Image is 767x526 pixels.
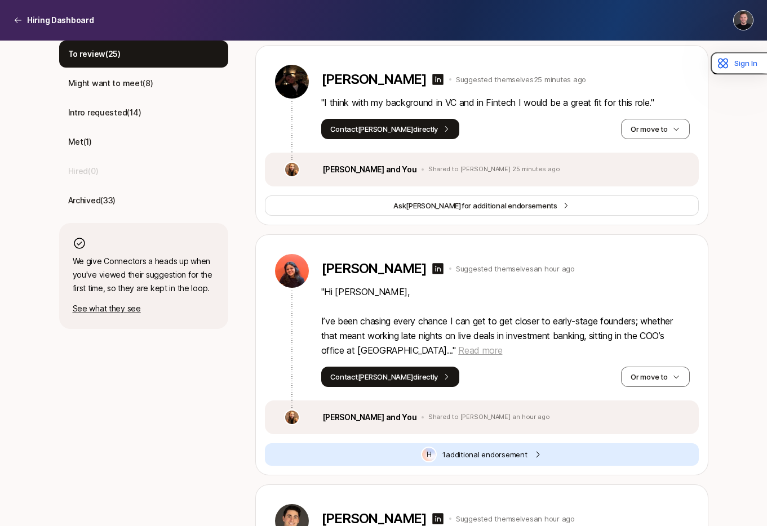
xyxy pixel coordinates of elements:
button: Christopher Harper [733,10,753,30]
p: Shared to [PERSON_NAME] 25 minutes ago [428,166,560,173]
button: Contact[PERSON_NAME]directly [321,367,460,387]
p: " Hi [PERSON_NAME], I’ve been chasing every chance I can get to get closer to early-stage founder... [321,284,690,358]
p: [PERSON_NAME] [321,72,427,87]
button: Or move to [621,119,689,139]
img: c777a5ab_2847_4677_84ce_f0fc07219358.jpg [285,411,299,424]
p: See what they see [73,302,215,315]
p: Suggested themselves 25 minutes ago [456,74,586,85]
img: Christopher Harper [734,11,753,30]
p: [PERSON_NAME] [321,261,427,277]
button: Or move to [621,367,689,387]
p: [PERSON_NAME] and You [322,163,417,176]
img: c777a5ab_2847_4677_84ce_f0fc07219358.jpg [285,163,299,176]
span: Ask for additional endorsements [393,200,557,211]
span: Read more [458,345,502,356]
p: Shared to [PERSON_NAME] an hour ago [428,413,550,421]
button: Contact[PERSON_NAME]directly [321,119,460,139]
p: " I think with my background in VC and in Fintech I would be a great fit for this role. " [321,95,690,110]
p: Suggested themselves an hour ago [456,513,575,524]
p: Intro requested ( 14 ) [68,106,141,119]
p: Hiring Dashboard [27,14,94,27]
p: [PERSON_NAME] and You [322,411,417,424]
p: Might want to meet ( 8 ) [68,77,153,90]
p: H [427,448,432,461]
p: Suggested themselves an hour ago [456,263,575,274]
p: We give Connectors a heads up when you've viewed their suggestion for the first time, so they are... [73,255,215,295]
p: Met ( 1 ) [68,135,92,149]
img: 0bab19f7_d77e_4761_8cef_cc9311b65c12.jpg [275,254,309,288]
img: 884e4890_5202_453e_90aa_57112b993796.jpg [275,65,309,99]
span: 1 additional endorsement [442,449,527,460]
p: Archived ( 33 ) [68,194,116,207]
p: Hired ( 0 ) [68,164,99,178]
p: To review ( 25 ) [68,47,121,61]
span: [PERSON_NAME] [406,201,462,210]
button: Ask[PERSON_NAME]for additional endorsements [265,195,699,216]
